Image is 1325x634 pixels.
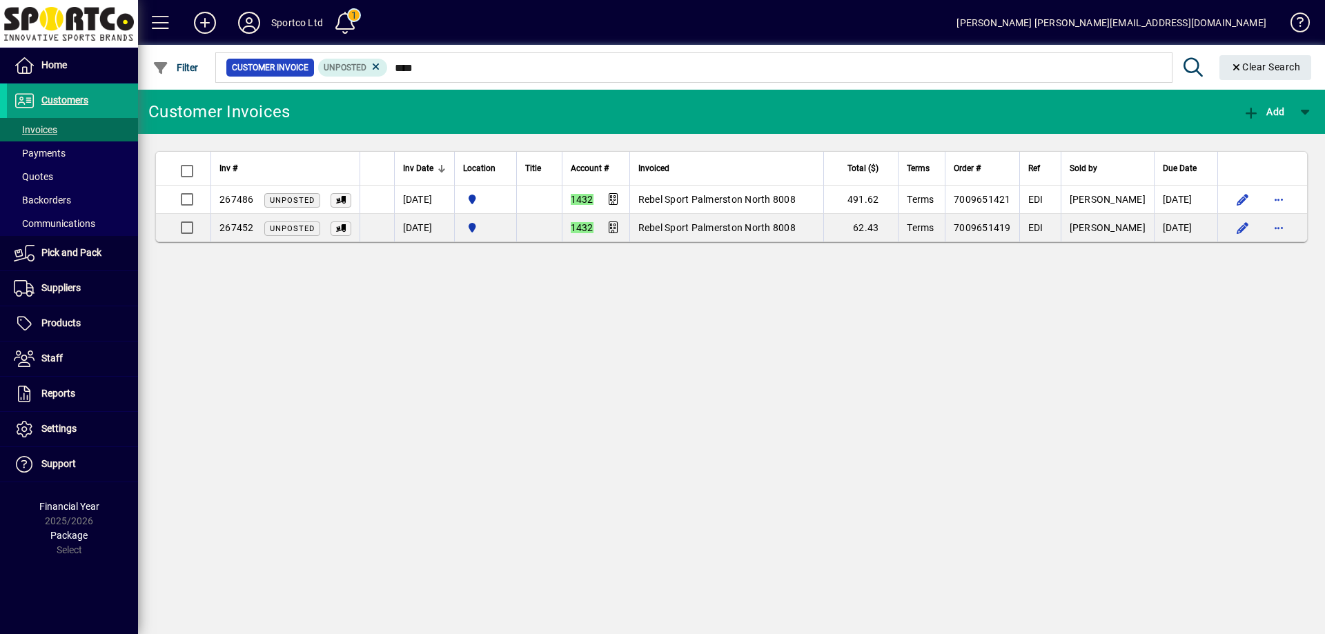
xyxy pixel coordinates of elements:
[219,194,254,205] span: 267486
[41,59,67,70] span: Home
[270,224,315,233] span: Unposted
[1070,161,1097,176] span: Sold by
[1070,194,1146,205] span: [PERSON_NAME]
[41,247,101,258] span: Pick and Pack
[14,171,53,182] span: Quotes
[954,161,1011,176] div: Order #
[1230,61,1301,72] span: Clear Search
[41,282,81,293] span: Suppliers
[41,388,75,399] span: Reports
[153,62,199,73] span: Filter
[7,165,138,188] a: Quotes
[232,61,308,75] span: Customer Invoice
[463,192,508,207] span: Sportco Ltd Warehouse
[41,95,88,106] span: Customers
[7,306,138,341] a: Products
[14,218,95,229] span: Communications
[832,161,891,176] div: Total ($)
[638,161,816,176] div: Invoiced
[318,59,388,77] mat-chip: Customer Invoice Status: Unposted
[907,161,930,176] span: Terms
[7,377,138,411] a: Reports
[571,222,593,233] em: 1432
[525,161,541,176] span: Title
[525,161,553,176] div: Title
[183,10,227,35] button: Add
[1268,188,1290,210] button: More options
[1028,194,1043,205] span: EDI
[394,214,454,241] td: [DATE]
[41,353,63,364] span: Staff
[50,530,88,541] span: Package
[1028,222,1043,233] span: EDI
[954,161,981,176] span: Order #
[571,194,593,205] em: 1432
[7,271,138,306] a: Suppliers
[7,341,138,376] a: Staff
[463,161,508,176] div: Location
[7,412,138,446] a: Settings
[1219,55,1312,80] button: Clear
[1239,99,1288,124] button: Add
[1163,161,1209,176] div: Due Date
[41,458,76,469] span: Support
[907,222,934,233] span: Terms
[1070,161,1146,176] div: Sold by
[219,222,254,233] span: 267452
[1232,217,1254,239] button: Edit
[7,188,138,212] a: Backorders
[954,222,1011,233] span: 7009651419
[7,212,138,235] a: Communications
[149,55,202,80] button: Filter
[403,161,433,176] span: Inv Date
[1268,217,1290,239] button: More options
[1163,161,1197,176] span: Due Date
[148,101,290,123] div: Customer Invoices
[403,161,446,176] div: Inv Date
[847,161,879,176] span: Total ($)
[41,317,81,328] span: Products
[638,161,669,176] span: Invoiced
[7,236,138,270] a: Pick and Pack
[638,222,796,233] span: Rebel Sport Palmerston North 8008
[1070,222,1146,233] span: [PERSON_NAME]
[394,186,454,214] td: [DATE]
[1028,161,1052,176] div: Ref
[14,124,57,135] span: Invoices
[39,501,99,512] span: Financial Year
[1154,214,1217,241] td: [DATE]
[14,195,71,206] span: Backorders
[571,161,609,176] span: Account #
[956,12,1266,34] div: [PERSON_NAME] [PERSON_NAME][EMAIL_ADDRESS][DOMAIN_NAME]
[41,423,77,434] span: Settings
[227,10,271,35] button: Profile
[463,220,508,235] span: Sportco Ltd Warehouse
[1280,3,1308,48] a: Knowledge Base
[1028,161,1040,176] span: Ref
[271,12,323,34] div: Sportco Ltd
[7,118,138,141] a: Invoices
[1154,186,1217,214] td: [DATE]
[324,63,366,72] span: Unposted
[638,194,796,205] span: Rebel Sport Palmerston North 8008
[270,196,315,205] span: Unposted
[219,161,351,176] div: Inv #
[907,194,934,205] span: Terms
[954,194,1011,205] span: 7009651421
[823,214,898,241] td: 62.43
[571,161,621,176] div: Account #
[1232,188,1254,210] button: Edit
[14,148,66,159] span: Payments
[1243,106,1284,117] span: Add
[823,186,898,214] td: 491.62
[7,48,138,83] a: Home
[7,141,138,165] a: Payments
[463,161,495,176] span: Location
[219,161,237,176] span: Inv #
[7,447,138,482] a: Support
